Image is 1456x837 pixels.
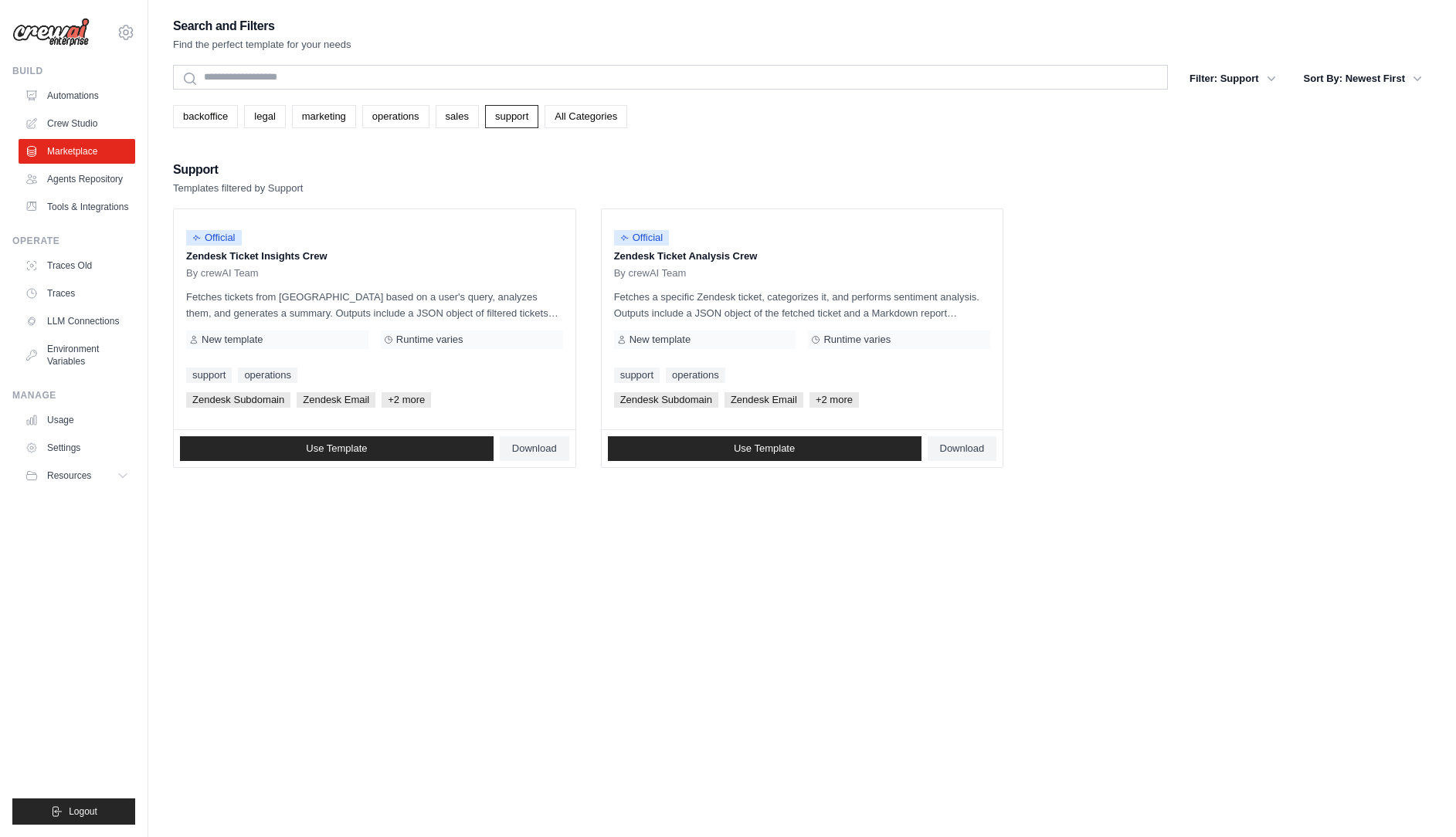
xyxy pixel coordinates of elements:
[19,111,135,136] a: Crew Studio
[396,334,463,346] span: Runtime varies
[186,368,232,383] a: support
[173,159,303,181] h2: Support
[306,442,367,455] span: Use Template
[630,334,691,346] span: New template
[19,408,135,432] a: Usage
[809,392,859,408] span: +2 more
[180,436,494,461] a: Use Template
[545,105,627,128] a: All Categories
[614,267,687,280] span: By crewAI Team
[186,392,290,408] span: Zendesk Subdomain
[186,267,259,280] span: By crewAI Team
[173,105,238,128] a: backoffice
[614,249,991,264] p: Zendesk Ticket Analysis Crew
[608,436,921,461] a: Use Template
[666,368,725,383] a: operations
[12,18,90,47] img: Logo
[485,105,538,128] a: support
[238,368,297,383] a: operations
[12,798,135,825] button: Logout
[19,139,135,164] a: Marketplace
[173,181,303,196] p: Templates filtered by Support
[1295,65,1431,93] button: Sort By: Newest First
[512,442,557,455] span: Download
[362,105,429,128] a: operations
[186,289,563,321] p: Fetches tickets from [GEOGRAPHIC_DATA] based on a user's query, analyzes them, and generates a su...
[940,442,985,455] span: Download
[47,469,91,482] span: Resources
[19,83,135,108] a: Automations
[12,235,135,247] div: Operate
[69,805,97,818] span: Logout
[19,337,135,374] a: Environment Variables
[19,281,135,306] a: Traces
[173,15,351,37] h2: Search and Filters
[186,230,242,246] span: Official
[173,37,351,53] p: Find the perfect template for your needs
[725,392,803,408] span: Zendesk Email
[19,167,135,191] a: Agents Repository
[614,230,670,246] span: Official
[614,368,660,383] a: support
[19,195,135,219] a: Tools & Integrations
[928,436,997,461] a: Download
[12,65,135,77] div: Build
[436,105,479,128] a: sales
[292,105,356,128] a: marketing
[1180,65,1285,93] button: Filter: Support
[297,392,375,408] span: Zendesk Email
[734,442,795,455] span: Use Template
[19,309,135,334] a: LLM Connections
[12,389,135,402] div: Manage
[614,289,991,321] p: Fetches a specific Zendesk ticket, categorizes it, and performs sentiment analysis. Outputs inclu...
[202,334,263,346] span: New template
[186,249,563,264] p: Zendesk Ticket Insights Crew
[19,253,135,278] a: Traces Old
[382,392,431,408] span: +2 more
[500,436,569,461] a: Download
[19,463,135,488] button: Resources
[614,392,718,408] span: Zendesk Subdomain
[244,105,285,128] a: legal
[19,435,135,460] a: Settings
[823,334,891,346] span: Runtime varies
